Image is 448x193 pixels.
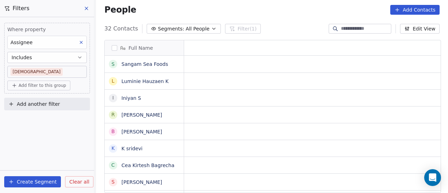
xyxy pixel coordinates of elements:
div: S [112,178,115,186]
div: R [111,111,115,118]
button: Edit View [400,24,440,34]
div: K [112,145,115,152]
div: L [112,77,114,85]
div: C [111,161,115,169]
span: Full Name [128,44,153,51]
span: All People [185,25,209,33]
div: Open Intercom Messenger [424,169,441,186]
div: Full Name [105,40,184,55]
a: [PERSON_NAME] [121,112,162,118]
span: People [104,5,136,15]
a: [PERSON_NAME] [121,129,162,135]
span: 32 Contacts [104,25,138,33]
a: Cea Kirtesh Bagrecha [121,163,174,168]
span: Segments: [158,25,184,33]
a: K sridevi [121,146,142,151]
div: I [112,94,114,102]
div: S [112,61,115,68]
a: [PERSON_NAME] [121,179,162,185]
a: Iniyan S [121,95,141,101]
div: B [112,128,115,135]
button: Add Contacts [390,5,440,15]
a: Sangam Sea Foods [121,61,168,67]
button: Filter(1) [225,24,261,34]
a: Luminie Hauzaen K [121,78,169,84]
